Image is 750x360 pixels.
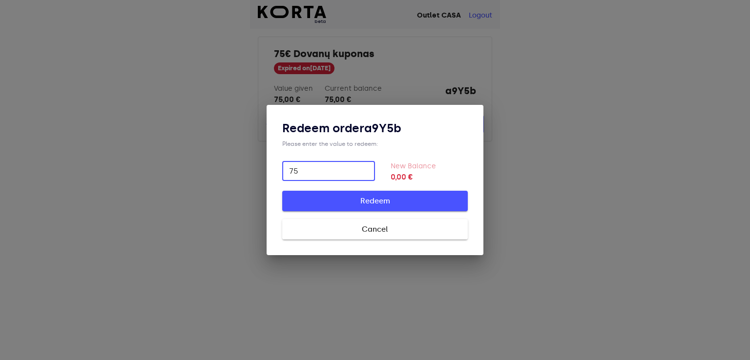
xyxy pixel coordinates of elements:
[282,191,468,211] button: Redeem
[298,223,452,236] span: Cancel
[282,140,468,148] div: Please enter the value to redeem:
[298,195,452,207] span: Redeem
[282,120,468,136] h3: Redeem order a9Y5b
[282,219,468,240] button: Cancel
[391,171,468,183] strong: 0,00 €
[391,162,436,170] label: New Balance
